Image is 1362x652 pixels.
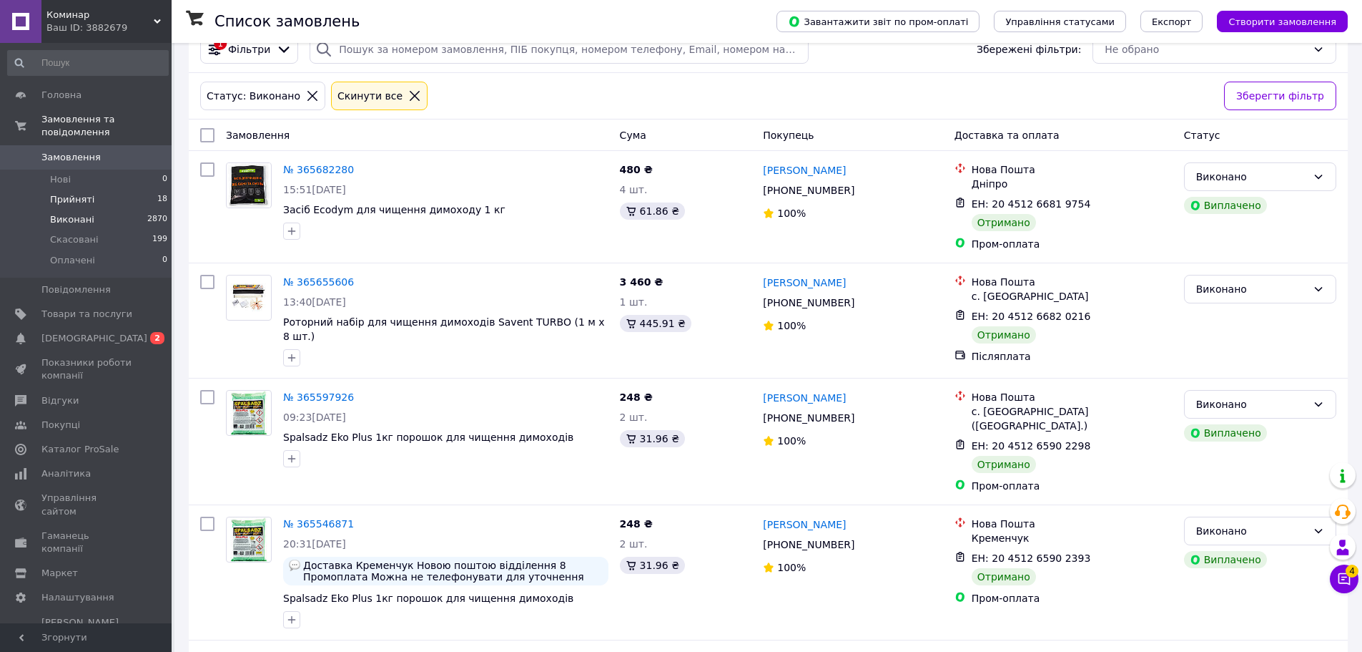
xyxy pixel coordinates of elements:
[1105,42,1307,57] div: Не обрано
[227,163,270,208] img: Фото товару
[228,42,270,57] span: Фільтри
[1236,88,1324,104] span: Зберегти фільтр
[303,560,603,583] span: Доставка Кременчук Новою поштою відділення 8 Промоплата Можна не телефонувати для уточнення
[289,560,300,571] img: :speech_balloon:
[226,130,290,141] span: Замовлення
[1217,11,1348,32] button: Створити замовлення
[226,390,272,436] a: Фото товару
[41,113,172,139] span: Замовлення та повідомлення
[620,184,648,195] span: 4 шт.
[620,391,653,403] span: 248 ₴
[977,42,1081,57] span: Збережені фільтри:
[1184,130,1220,141] span: Статус
[972,404,1173,433] div: с. [GEOGRAPHIC_DATA] ([GEOGRAPHIC_DATA].)
[972,275,1173,289] div: Нова Пошта
[41,443,119,456] span: Каталог ProSale
[46,9,154,21] span: Коминар
[1140,11,1203,32] button: Експорт
[41,567,78,580] span: Маркет
[972,591,1173,605] div: Пром-оплата
[41,151,101,164] span: Замовлення
[972,349,1173,364] div: Післяплата
[972,531,1173,545] div: Кременчук
[972,553,1091,564] span: ЕН: 20 4512 6590 2393
[620,296,648,308] span: 1 шт.
[1346,565,1358,578] span: 4
[162,254,167,267] span: 0
[41,394,79,407] span: Відгуки
[283,593,573,604] span: Spalsadz Eko Plus 1кг порошок для чищення димоходів
[310,35,808,64] input: Пошук за номером замовлення, ПІБ покупця, номером телефону, Email, номером накладної
[1330,565,1358,593] button: Чат з покупцем4
[157,193,167,206] span: 18
[620,557,685,574] div: 31.96 ₴
[620,430,685,447] div: 31.96 ₴
[777,435,806,447] span: 100%
[763,130,814,141] span: Покупець
[41,492,132,517] span: Управління сайтом
[283,164,354,175] a: № 365682280
[41,467,91,480] span: Аналітика
[777,208,806,219] span: 100%
[620,538,648,550] span: 2 шт.
[1224,82,1336,110] button: Зберегти фільтр
[1196,523,1307,539] div: Виконано
[777,562,806,573] span: 100%
[283,412,346,423] span: 09:23[DATE]
[283,538,346,550] span: 20:31[DATE]
[994,11,1126,32] button: Управління статусами
[972,198,1091,210] span: ЕН: 20 4512 6681 9754
[972,456,1036,473] div: Отримано
[41,530,132,555] span: Гаманець компанії
[226,517,272,563] a: Фото товару
[763,391,846,405] a: [PERSON_NAME]
[50,254,95,267] span: Оплачені
[620,518,653,530] span: 248 ₴
[283,391,354,403] a: № 365597926
[50,233,99,246] span: Скасовані
[283,184,346,195] span: 15:51[DATE]
[335,88,405,104] div: Cкинути все
[283,204,505,215] a: Засіб Ecodym для чищення димоходу 1 кг
[763,276,846,290] a: [PERSON_NAME]
[777,320,806,331] span: 100%
[227,283,271,313] img: Фото товару
[763,517,846,532] a: [PERSON_NAME]
[972,162,1173,177] div: Нова Пошта
[50,213,94,226] span: Виконані
[50,173,71,186] span: Нові
[226,275,272,321] a: Фото товару
[41,332,147,345] span: [DEMOGRAPHIC_DATA]
[41,591,114,604] span: Налаштування
[226,162,272,208] a: Фото товару
[150,332,164,344] span: 2
[230,517,267,562] img: Фото товару
[972,289,1173,303] div: с. [GEOGRAPHIC_DATA]
[214,13,360,30] h1: Список замовлень
[41,89,82,102] span: Головна
[283,432,573,443] a: Spalsadz Eko Plus 1кг порошок для чищення димоходів
[1196,281,1307,297] div: Виконано
[776,11,979,32] button: Завантажити звіт по пром-оплаті
[972,311,1091,322] span: ЕН: 20 4512 6682 0216
[954,130,1060,141] span: Доставка та оплата
[1184,197,1267,214] div: Виплачено
[760,293,857,313] div: [PHONE_NUMBER]
[763,163,846,177] a: [PERSON_NAME]
[1152,16,1192,27] span: Експорт
[152,233,167,246] span: 199
[147,213,167,226] span: 2870
[41,283,111,296] span: Повідомлення
[620,412,648,423] span: 2 шт.
[972,214,1036,231] div: Отримано
[1184,424,1267,442] div: Виплачено
[1196,396,1307,412] div: Виконано
[620,130,646,141] span: Cума
[41,308,132,321] span: Товари та послуги
[283,296,346,308] span: 13:40[DATE]
[283,316,605,342] a: Роторний набір для чищення димоходів Savent TURBO (1 м х 8 шт.)
[972,440,1091,452] span: ЕН: 20 4512 6590 2298
[972,517,1173,531] div: Нова Пошта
